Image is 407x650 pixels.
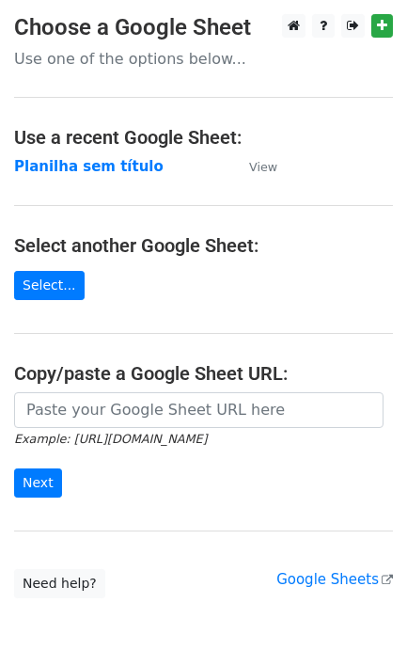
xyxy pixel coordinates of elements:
[14,468,62,498] input: Next
[14,49,393,69] p: Use one of the options below...
[14,271,85,300] a: Select...
[14,126,393,149] h4: Use a recent Google Sheet:
[249,160,277,174] small: View
[14,569,105,598] a: Need help?
[14,392,384,428] input: Paste your Google Sheet URL here
[14,362,393,385] h4: Copy/paste a Google Sheet URL:
[14,14,393,41] h3: Choose a Google Sheet
[276,571,393,588] a: Google Sheets
[14,432,207,446] small: Example: [URL][DOMAIN_NAME]
[230,158,277,175] a: View
[14,158,164,175] a: Planilha sem título
[14,234,393,257] h4: Select another Google Sheet:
